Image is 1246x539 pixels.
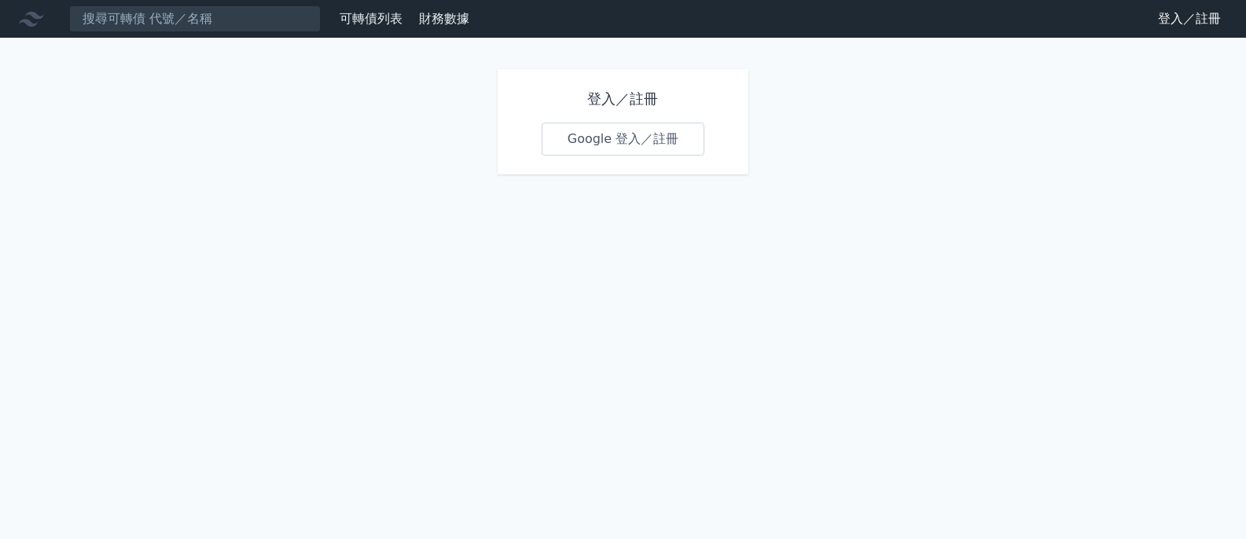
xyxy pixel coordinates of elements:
input: 搜尋可轉債 代號／名稱 [69,5,321,32]
a: Google 登入／註冊 [542,123,705,156]
a: 登入／註冊 [1145,6,1233,31]
a: 可轉債列表 [340,11,402,26]
h1: 登入／註冊 [542,88,705,110]
a: 財務數據 [419,11,469,26]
